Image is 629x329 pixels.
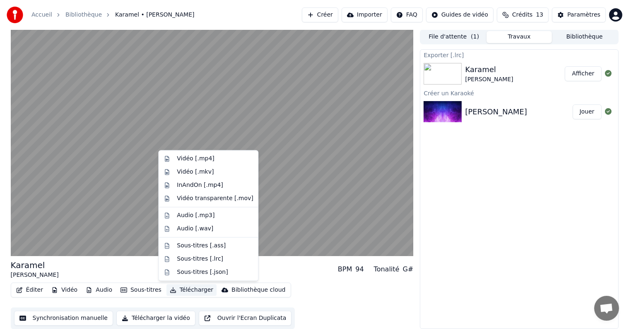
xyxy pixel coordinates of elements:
[82,284,116,296] button: Audio
[420,50,618,60] div: Exporter [.lrc]
[421,31,487,43] button: File d'attente
[177,168,214,176] div: Vidéo [.mkv]
[487,31,552,43] button: Travaux
[374,264,400,274] div: Tonalité
[177,181,223,189] div: InAndOn [.mp4]
[31,11,52,19] a: Accueil
[231,286,285,294] div: Bibliothèque cloud
[420,88,618,98] div: Créer un Karaoké
[166,284,217,296] button: Télécharger
[177,268,228,276] div: Sous-titres [.json]
[65,11,102,19] a: Bibliothèque
[465,106,527,118] div: [PERSON_NAME]
[552,7,606,22] button: Paramètres
[177,255,223,263] div: Sous-titres [.lrc]
[594,296,619,321] a: Ouvrir le chat
[567,11,600,19] div: Paramètres
[391,7,423,22] button: FAQ
[31,11,195,19] nav: breadcrumb
[573,104,602,119] button: Jouer
[177,194,253,203] div: Vidéo transparente [.mov]
[177,242,226,250] div: Sous-titres [.ass]
[115,11,194,19] span: Karamel • [PERSON_NAME]
[342,7,388,22] button: Importer
[355,264,364,274] div: 94
[512,11,533,19] span: Crédits
[536,11,543,19] span: 13
[565,66,601,81] button: Afficher
[7,7,23,23] img: youka
[116,311,195,326] button: Télécharger la vidéo
[177,155,214,163] div: Vidéo [.mp4]
[497,7,549,22] button: Crédits13
[13,284,46,296] button: Éditer
[48,284,81,296] button: Vidéo
[177,211,214,220] div: Audio [.mp3]
[199,311,292,326] button: Ouvrir l'Ecran Duplicata
[426,7,494,22] button: Guides de vidéo
[14,311,113,326] button: Synchronisation manuelle
[403,264,414,274] div: G#
[338,264,352,274] div: BPM
[302,7,338,22] button: Créer
[177,225,213,233] div: Audio [.wav]
[552,31,617,43] button: Bibliothèque
[471,33,479,41] span: ( 1 )
[11,259,59,271] div: Karamel
[117,284,165,296] button: Sous-titres
[11,271,59,279] div: [PERSON_NAME]
[465,75,513,84] div: [PERSON_NAME]
[465,64,513,75] div: Karamel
